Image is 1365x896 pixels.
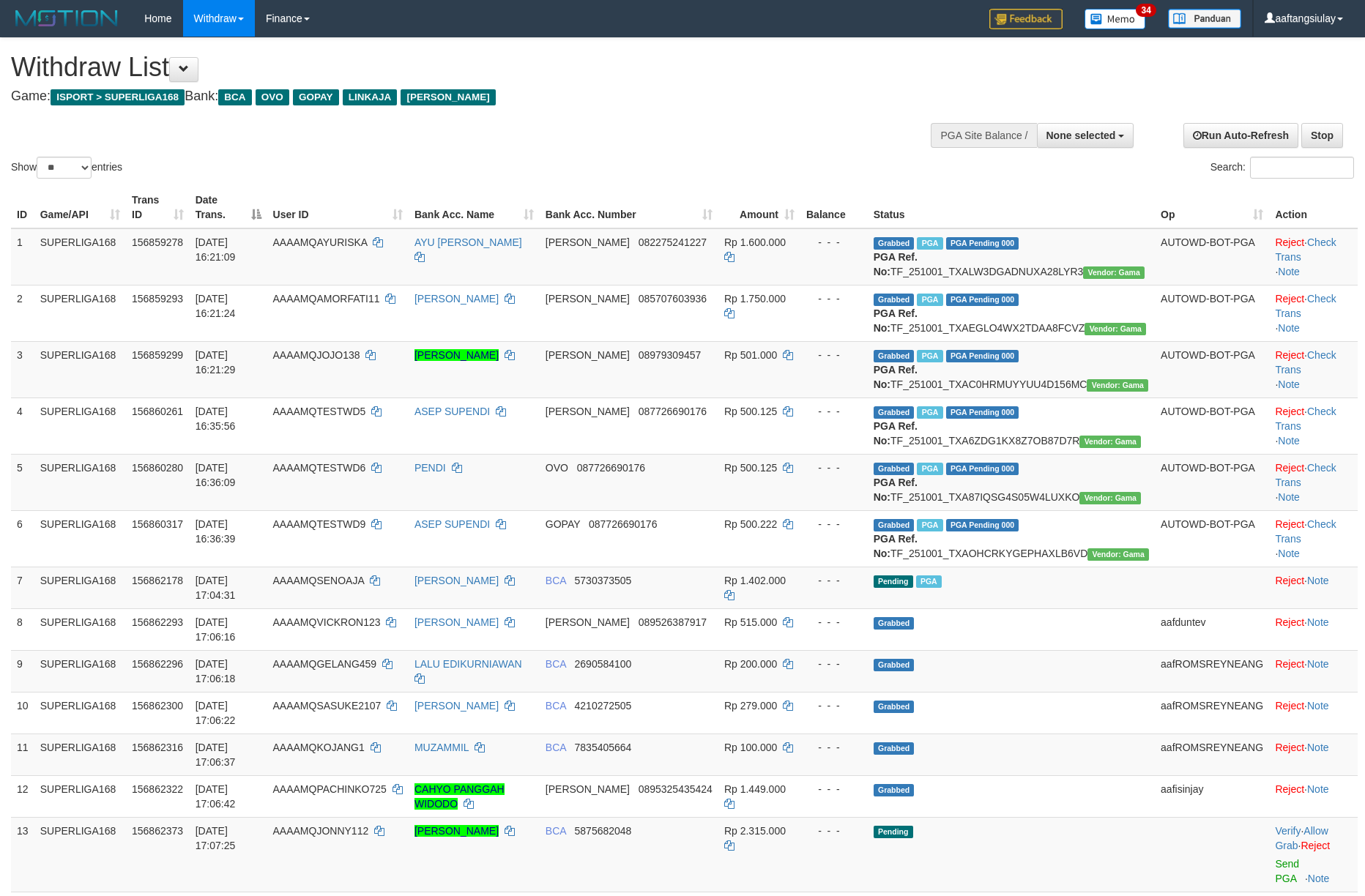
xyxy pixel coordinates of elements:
span: 156860280 [132,462,183,474]
span: AAAAMQTESTWD6 [273,462,366,474]
td: · [1269,608,1358,650]
img: MOTION_logo.png [11,7,122,29]
span: [DATE] 17:06:22 [196,700,236,726]
a: Note [1307,575,1329,586]
th: ID [11,187,34,228]
td: 2 [11,285,34,341]
span: AAAAMQTESTWD9 [273,518,366,530]
span: Rp 1.750.000 [724,293,786,305]
a: Reject [1301,840,1330,851]
span: Copy 2690584100 to clipboard [575,658,632,670]
td: 13 [11,817,34,892]
span: Copy 087726690176 to clipboard [589,518,657,530]
a: Reject [1275,406,1304,417]
input: Search: [1250,157,1354,179]
a: Reject [1275,783,1304,795]
td: AUTOWD-BOT-PGA [1155,454,1269,510]
span: 156862293 [132,616,183,628]
span: [PERSON_NAME] [546,783,630,795]
a: ASEP SUPENDI [414,406,490,417]
span: PGA Pending [946,294,1019,306]
td: · [1269,733,1358,775]
a: Check Trans [1275,518,1336,545]
span: Marked by aafmaleo [917,519,942,531]
a: ASEP SUPENDI [414,518,490,530]
button: None selected [1037,123,1134,148]
span: Copy 7835405664 to clipboard [575,742,632,753]
td: SUPERLIGA168 [34,341,126,397]
td: 6 [11,510,34,567]
td: SUPERLIGA168 [34,775,126,817]
td: · · [1269,454,1358,510]
span: BCA [546,658,566,670]
span: [DATE] 16:21:09 [196,236,236,263]
span: [DATE] 17:06:37 [196,742,236,768]
div: - - - [806,573,862,588]
div: - - - [806,782,862,796]
span: [PERSON_NAME] [546,236,630,248]
span: GOPAY [293,89,339,105]
div: - - - [806,291,862,306]
span: Grabbed [874,519,915,531]
td: AUTOWD-BOT-PGA [1155,510,1269,567]
div: - - - [806,615,862,630]
td: SUPERLIGA168 [34,608,126,650]
span: PGA Pending [946,463,1019,475]
td: aafduntev [1155,608,1269,650]
a: [PERSON_NAME] [414,825,499,837]
span: Rp 200.000 [724,658,777,670]
a: Note [1278,322,1300,334]
span: 156862300 [132,700,183,712]
a: CAHYO PANGGAH WIDODO [414,783,505,810]
td: SUPERLIGA168 [34,650,126,692]
td: TF_251001_TXA87IQSG4S05W4LUXKO [868,454,1155,510]
span: 156862296 [132,658,183,670]
th: Action [1269,187,1358,228]
span: PGA Pending [946,519,1019,531]
a: Reject [1275,518,1304,530]
span: [PERSON_NAME] [546,406,630,417]
div: - - - [806,235,862,250]
span: Marked by aafmaleo [917,463,942,475]
a: Check Trans [1275,349,1336,376]
th: Trans ID: activate to sort column ascending [126,187,190,228]
a: Reject [1275,462,1304,474]
a: Note [1278,378,1300,390]
td: 5 [11,454,34,510]
a: Note [1307,742,1329,753]
b: PGA Ref. No: [874,251,918,277]
a: Send PGA [1275,858,1299,884]
span: BCA [546,700,566,712]
a: Reject [1275,293,1304,305]
span: 156862322 [132,783,183,795]
a: [PERSON_NAME] [414,293,499,305]
span: Grabbed [874,659,915,671]
span: AAAAMQKOJANG1 [273,742,365,753]
td: TF_251001_TXALW3DGADNUXA28LYR3 [868,228,1155,285]
span: Marked by aafheankoy [917,294,942,306]
a: LALU EDIKURNIAWAN [414,658,522,670]
span: PGA Pending [946,350,1019,362]
span: [DATE] 17:04:31 [196,575,236,601]
span: Rp 100.000 [724,742,777,753]
td: · · [1269,228,1358,285]
span: AAAAMQSENOAJA [273,575,364,586]
span: Vendor URL: https://trx31.1velocity.biz [1087,379,1148,392]
th: Game/API: activate to sort column ascending [34,187,126,228]
td: 9 [11,650,34,692]
span: Copy 082275241227 to clipboard [639,236,707,248]
span: [DATE] 17:06:16 [196,616,236,643]
b: PGA Ref. No: [874,420,918,447]
td: 11 [11,733,34,775]
span: [DATE] 17:06:18 [196,658,236,684]
span: [DATE] 16:36:39 [196,518,236,545]
td: · · [1269,817,1358,892]
td: AUTOWD-BOT-PGA [1155,228,1269,285]
td: 8 [11,608,34,650]
span: AAAAMQVICKRON123 [273,616,381,628]
td: TF_251001_TXAEGLO4WX2TDAA8FCVZ [868,285,1155,341]
span: PGA Pending [946,237,1019,250]
div: - - - [806,824,862,838]
th: User ID: activate to sort column ascending [267,187,409,228]
th: Amount: activate to sort column ascending [718,187,800,228]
